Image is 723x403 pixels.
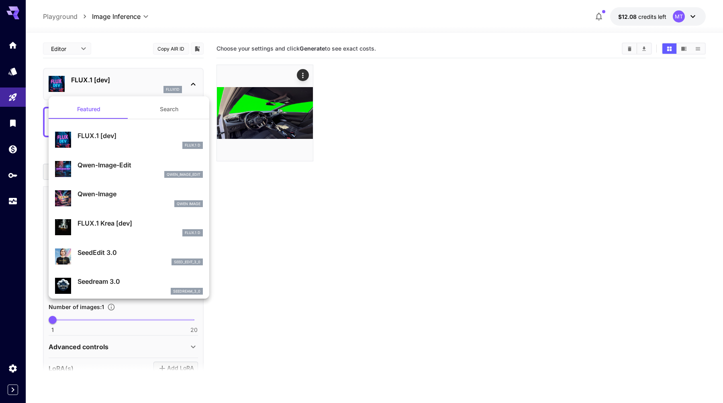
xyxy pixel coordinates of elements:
div: SeedEdit 3.0seed_edit_3_0 [55,244,203,269]
p: seed_edit_3_0 [174,259,200,265]
p: FLUX.1 [dev] [78,131,203,140]
div: Qwen-ImageQwen Image [55,186,203,210]
div: Seedream 3.0seedream_3_0 [55,273,203,298]
p: FLUX.1 D [185,230,200,236]
p: Qwen-Image-Edit [78,160,203,170]
div: Qwen-Image-Editqwen_image_edit [55,157,203,181]
button: Featured [49,100,129,119]
p: seedream_3_0 [173,289,200,294]
div: FLUX.1 [dev]FLUX.1 D [55,128,203,152]
p: FLUX.1 D [185,142,200,148]
p: Qwen-Image [78,189,203,199]
p: SeedEdit 3.0 [78,248,203,257]
div: FLUX.1 Krea [dev]FLUX.1 D [55,215,203,240]
p: FLUX.1 Krea [dev] [78,218,203,228]
button: Search [129,100,209,119]
p: qwen_image_edit [167,172,200,177]
p: Qwen Image [177,201,200,207]
p: Seedream 3.0 [78,277,203,286]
